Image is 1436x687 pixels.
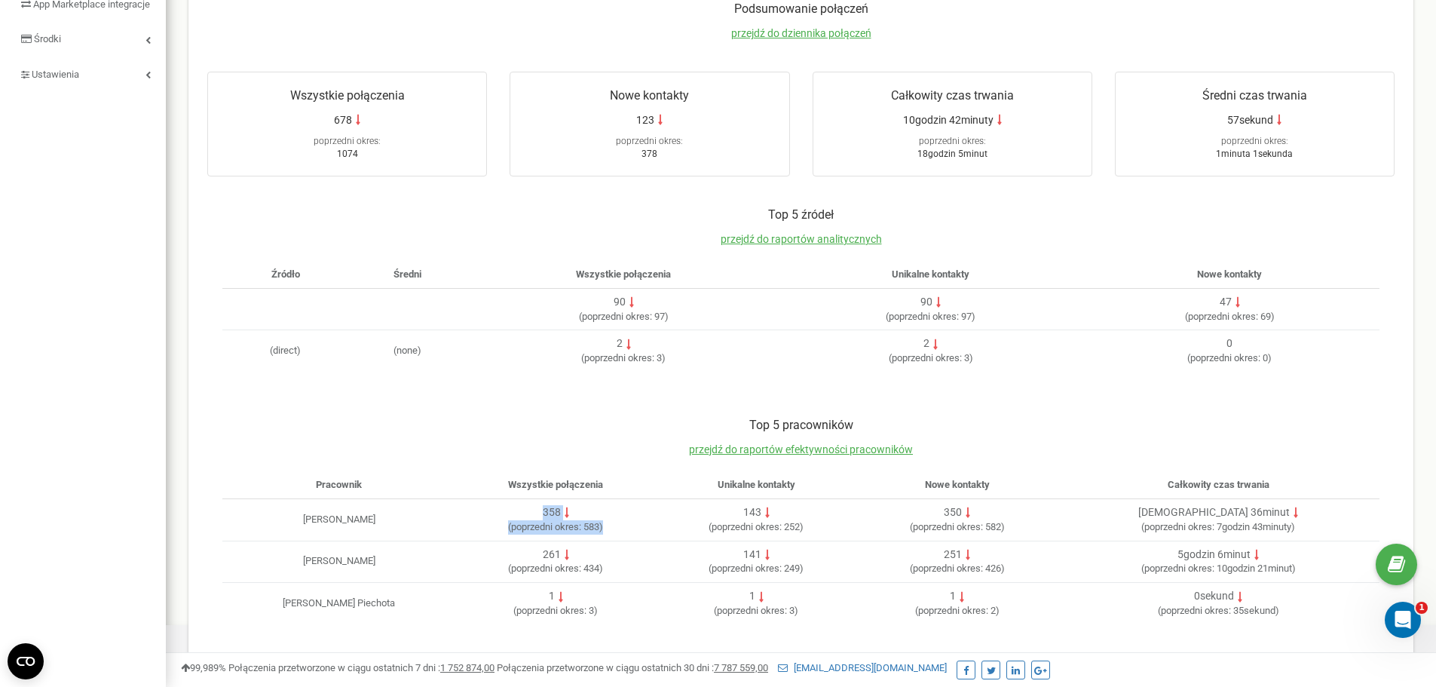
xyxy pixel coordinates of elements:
div: 350 [944,505,962,520]
button: Open CMP widget [8,643,44,679]
a: [EMAIL_ADDRESS][DOMAIN_NAME] [778,662,947,673]
span: ( 3 ) [581,352,666,363]
span: Wszystkie połączenia [508,479,603,490]
span: poprzedni okres: [511,563,581,574]
span: ( 249 ) [709,563,804,574]
span: Połączenia przetworzone w ciągu ostatnich 7 dni : [228,662,494,673]
a: przejdź do raportów efektywności pracowników [689,443,913,455]
span: 10godzin 42minuty [903,112,994,127]
span: Podsumowanie połączeń [734,2,868,16]
span: poprzedni okres: [1190,352,1260,363]
span: poprzedni okres: [712,563,782,574]
span: 57sekund [1227,112,1273,127]
span: 378 [641,149,657,159]
div: 358 [543,505,561,520]
span: poprzedni okres: [712,521,782,532]
div: 90 [614,295,626,310]
span: 1 [1416,602,1428,614]
div: 47 [1220,295,1232,310]
span: poprzedni okres: [1188,311,1258,322]
span: 1minuta 1sekunda [1216,149,1293,159]
span: poprzedni okres: [717,605,787,616]
span: ( 426 ) [910,563,1005,574]
span: ( 35sekund ) [1158,605,1279,616]
div: 261 [543,547,561,563]
span: Unikalne kontakty [718,479,795,490]
span: Pracownik [316,479,362,490]
div: 1 [950,589,956,604]
span: ( 582 ) [910,521,1005,532]
span: Średni czas trwania [1202,88,1307,103]
span: ( 97 ) [579,311,669,322]
span: Nowe kontakty [610,88,689,103]
span: Wszystkie połączenia [290,88,405,103]
span: 18godzin 5minut [917,149,987,159]
span: poprzedni okres: [511,521,581,532]
span: ( 434 ) [508,563,603,574]
span: ( 3 ) [714,605,798,616]
span: poprzedni okres: [584,352,654,363]
span: poprzedni okres: [314,136,381,146]
span: Top 5 pracowników [749,418,853,432]
span: poprzedni okres: [889,311,959,322]
div: [DEMOGRAPHIC_DATA] 36minut [1138,505,1290,520]
div: 2 [923,336,929,351]
span: Całkowity czas trwania [1168,479,1269,490]
span: Średni [393,268,421,280]
span: poprzedni okres: [1144,521,1214,532]
span: Całkowity czas trwania [891,88,1014,103]
span: ( 583 ) [508,521,603,532]
td: [PERSON_NAME] [222,541,455,583]
div: 2 [617,336,623,351]
span: ( 3 ) [513,605,598,616]
span: ( 2 ) [915,605,1000,616]
span: 1074 [337,149,358,159]
span: 99,989% [181,662,226,673]
span: Wszystkie połączenia [576,268,671,280]
span: poprzedni okres: [1161,605,1231,616]
u: 1 752 874,00 [440,662,494,673]
span: 678 [334,112,352,127]
span: ( 3 ) [889,352,973,363]
span: poprzedni okres: [913,563,983,574]
span: Źródło [271,268,300,280]
span: poprzedni okres: [616,136,683,146]
div: 90 [920,295,932,310]
span: Top 5 źródeł [768,207,834,222]
span: poprzedni okres: [582,311,652,322]
span: 123 [636,112,654,127]
u: 7 787 559,00 [714,662,768,673]
span: poprzedni okres: [1221,136,1288,146]
td: [PERSON_NAME] [222,498,455,541]
div: 251 [944,547,962,563]
div: 1 [749,589,755,604]
span: Nowe kontakty [1197,268,1262,280]
td: [PERSON_NAME] Piechota [222,583,455,624]
a: przejdź do raportów analitycznych [721,233,882,245]
span: ( 97 ) [886,311,975,322]
span: ( 0 ) [1187,352,1272,363]
span: Połączenia przetworzone w ciągu ostatnich 30 dni : [497,662,768,673]
span: poprzedni okres: [516,605,586,616]
span: poprzedni okres: [892,352,962,363]
span: ( 10godzin 21minut ) [1141,563,1296,574]
div: 5godzin 6minut [1177,547,1251,563]
div: 0 [1226,336,1232,351]
span: Nowe kontakty [925,479,990,490]
td: (direct) [222,330,349,372]
div: 1 [549,589,555,604]
a: przejdź do dziennika połączeń [731,27,871,39]
span: Środki [34,33,61,44]
div: 143 [743,505,761,520]
span: poprzedni okres: [1144,563,1214,574]
span: poprzedni okres: [913,521,983,532]
span: poprzedni okres: [918,605,988,616]
div: 141 [743,547,761,563]
span: Unikalne kontakty [892,268,969,280]
span: ( 7godzin 43minuty ) [1141,521,1295,532]
div: 0sekund [1194,589,1234,604]
span: poprzedni okres: [919,136,986,146]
